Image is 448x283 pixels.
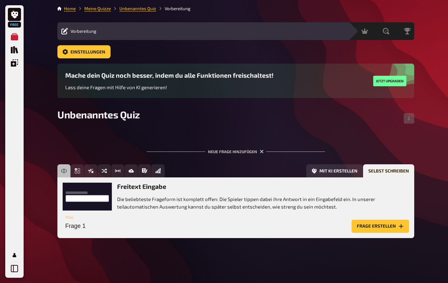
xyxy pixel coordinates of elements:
button: Schätzfrage [111,164,124,177]
button: Frage erstellen [352,220,409,233]
span: Unbenanntes Quiz [57,109,140,120]
a: Unbenanntes Quiz [119,6,156,11]
button: Reihenfolge anpassen [404,113,414,124]
button: Bild-Antwort [125,164,138,177]
a: Home [64,6,76,11]
a: Meine Quizze [8,30,21,43]
button: Prosa (Langtext) [138,164,151,177]
button: Freitext Eingabe [57,164,71,177]
h3: Freitext Eingabe [117,183,409,190]
span: Lass deine Fragen mit Hilfe von KI generieren! [65,84,167,90]
li: Home [64,5,76,12]
input: Titel [63,220,349,233]
div: Neue Frage hinzufügen [147,139,325,159]
a: Mein Konto [8,249,21,262]
p: Die beliebteste Frageform ist komplett offen: Die Spieler tippen dabei ihre Antwort in ein Eingab... [117,195,409,210]
a: Meine Quizze [84,6,111,11]
li: Unbenanntes Quiz [111,5,156,12]
li: Meine Quizze [76,5,111,12]
button: Offline Frage [152,164,165,177]
button: Wahr / Falsch [84,164,97,177]
a: Quiz Sammlung [8,43,21,56]
span: Free [9,23,20,27]
span: Vorbereitung [71,29,96,34]
button: Jetzt upgraden [373,76,406,86]
span: Einstellungen [71,50,105,54]
h3: Mache dein Quiz noch besser, indem du alle Funktionen freischaltest! [65,71,274,79]
button: Mit KI erstellen [306,164,363,177]
button: Sortierfrage [98,164,111,177]
a: Einstellungen [57,45,111,58]
button: Selbst schreiben [363,164,414,177]
button: Einfachauswahl [71,164,84,177]
li: Vorbereitung [156,5,191,12]
a: Einblendungen [8,56,21,70]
